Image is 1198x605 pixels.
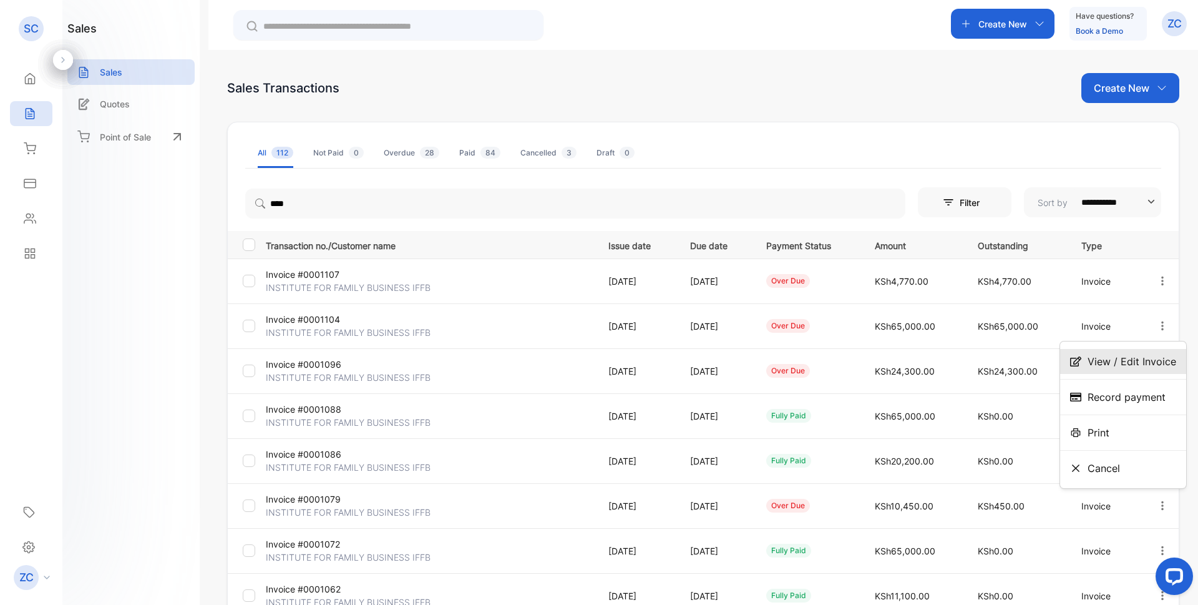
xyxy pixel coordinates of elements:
p: Invoice #0001096 [266,358,375,371]
span: KSh4,770.00 [875,276,928,287]
p: Create New [1094,81,1149,96]
div: fully paid [766,409,811,423]
div: Paid [459,147,500,159]
p: Invoice #0001088 [266,403,375,416]
div: over due [766,319,810,333]
span: KSh0.00 [978,411,1013,421]
div: Overdue [384,147,439,159]
div: over due [766,274,810,288]
span: 112 [271,147,293,159]
p: INSTITUTE FOR FAMILY BUSINESS IFFB [266,461,431,474]
p: Invoice #0001079 [266,493,375,506]
span: 0 [349,147,364,159]
p: [DATE] [608,455,665,468]
div: over due [766,499,810,513]
p: SC [24,21,39,37]
span: KSh65,000.00 [978,321,1038,332]
a: Sales [67,59,195,85]
span: 84 [480,147,500,159]
p: [DATE] [608,275,665,288]
a: Quotes [67,91,195,117]
p: Transaction no./Customer name [266,237,593,252]
p: [DATE] [608,589,665,603]
p: INSTITUTE FOR FAMILY BUSINESS IFFB [266,371,431,384]
p: ZC [1167,16,1182,32]
span: Record payment [1088,390,1166,405]
span: KSh11,100.00 [875,591,930,601]
p: [DATE] [608,365,665,378]
div: fully paid [766,544,811,558]
span: KSh65,000.00 [875,411,935,421]
p: Have questions? [1076,10,1134,22]
button: Create New [951,9,1054,39]
p: Invoice #0001072 [266,538,375,551]
p: INSTITUTE FOR FAMILY BUSINESS IFFB [266,326,431,339]
h1: sales [67,20,97,37]
p: Outstanding [978,237,1056,252]
span: 0 [620,147,635,159]
a: Book a Demo [1076,26,1123,36]
p: INSTITUTE FOR FAMILY BUSINESS IFFB [266,416,431,429]
a: Point of Sale [67,123,195,150]
span: KSh24,300.00 [875,366,935,376]
p: Payment Status [766,237,849,252]
span: Cancel [1088,461,1120,476]
span: KSh65,000.00 [875,321,935,332]
p: [DATE] [690,455,740,468]
p: Sort by [1038,196,1068,209]
div: Draft [597,147,635,159]
button: Create New [1081,73,1179,103]
p: [DATE] [690,589,740,603]
span: KSh450.00 [978,501,1025,511]
p: Type [1081,237,1131,252]
p: Issue date [608,237,665,252]
p: Invoice #0001104 [266,313,375,326]
div: Sales Transactions [227,79,339,97]
div: Cancelled [520,147,577,159]
button: ZC [1162,9,1187,39]
span: KSh4,770.00 [978,276,1031,287]
p: [DATE] [690,499,740,513]
p: ZC [19,569,34,586]
div: fully paid [766,454,811,468]
span: KSh24,300.00 [978,366,1038,376]
p: Invoice #0001086 [266,448,375,461]
span: KSh0.00 [978,456,1013,466]
span: KSh10,450.00 [875,501,933,511]
p: Invoice #0001107 [266,268,375,281]
p: Invoice [1081,589,1131,603]
button: Sort by [1024,187,1161,217]
p: [DATE] [608,410,665,423]
p: Invoice [1081,320,1131,333]
span: KSh0.00 [978,546,1013,556]
span: View / Edit Invoice [1088,354,1176,369]
p: Create New [978,17,1027,31]
p: [DATE] [608,499,665,513]
span: Print [1088,425,1109,440]
p: Point of Sale [100,130,151,144]
p: [DATE] [690,410,740,423]
iframe: LiveChat chat widget [1146,553,1198,605]
p: [DATE] [690,275,740,288]
p: [DATE] [690,320,740,333]
span: 28 [420,147,439,159]
p: Sales [100,66,122,79]
span: KSh65,000.00 [875,546,935,556]
p: [DATE] [690,544,740,558]
div: fully paid [766,589,811,603]
p: Amount [875,237,953,252]
div: over due [766,364,810,378]
p: INSTITUTE FOR FAMILY BUSINESS IFFB [266,281,431,294]
p: Invoice #0001062 [266,583,375,596]
p: [DATE] [608,544,665,558]
p: INSTITUTE FOR FAMILY BUSINESS IFFB [266,506,431,519]
span: KSh20,200.00 [875,456,934,466]
span: KSh0.00 [978,591,1013,601]
span: 3 [562,147,577,159]
p: [DATE] [608,320,665,333]
p: Invoice [1081,499,1131,513]
p: Quotes [100,97,130,111]
p: Due date [690,237,740,252]
div: Not Paid [313,147,364,159]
